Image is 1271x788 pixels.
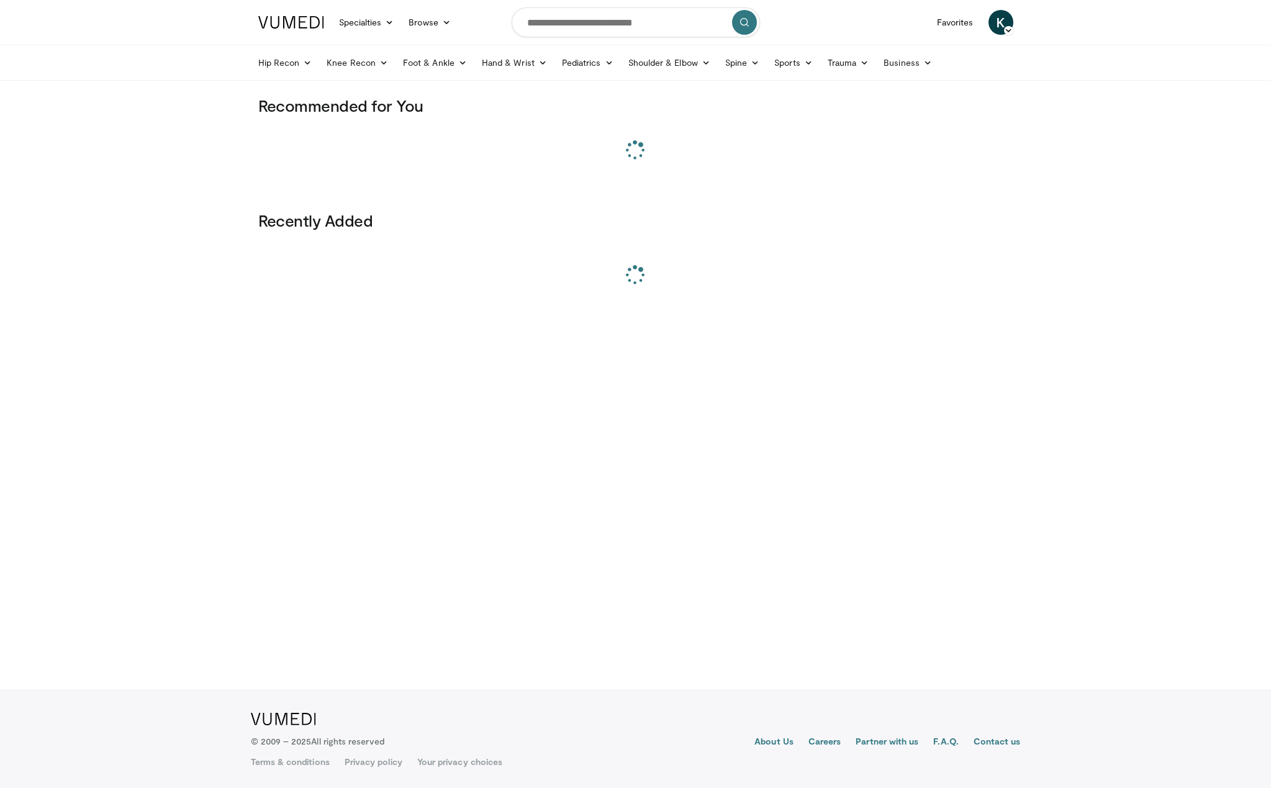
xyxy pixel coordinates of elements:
a: Your privacy choices [417,756,502,768]
a: Hand & Wrist [474,50,554,75]
a: Knee Recon [319,50,396,75]
a: Browse [401,10,458,35]
img: VuMedi Logo [251,713,316,725]
a: Careers [808,735,841,750]
a: Contact us [974,735,1021,750]
a: Partner with us [856,735,918,750]
h3: Recommended for You [258,96,1013,115]
a: Terms & conditions [251,756,330,768]
a: Hip Recon [251,50,320,75]
a: Shoulder & Elbow [621,50,718,75]
a: Privacy policy [345,756,402,768]
a: Trauma [820,50,877,75]
a: Favorites [930,10,981,35]
span: All rights reserved [311,736,384,746]
img: VuMedi Logo [258,16,324,29]
h3: Recently Added [258,211,1013,230]
input: Search topics, interventions [512,7,760,37]
a: About Us [754,735,794,750]
a: Specialties [332,10,402,35]
p: © 2009 – 2025 [251,735,384,748]
a: Foot & Ankle [396,50,474,75]
a: Spine [718,50,767,75]
a: Sports [767,50,820,75]
a: K [988,10,1013,35]
a: Pediatrics [554,50,621,75]
a: Business [876,50,939,75]
a: F.A.Q. [933,735,958,750]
